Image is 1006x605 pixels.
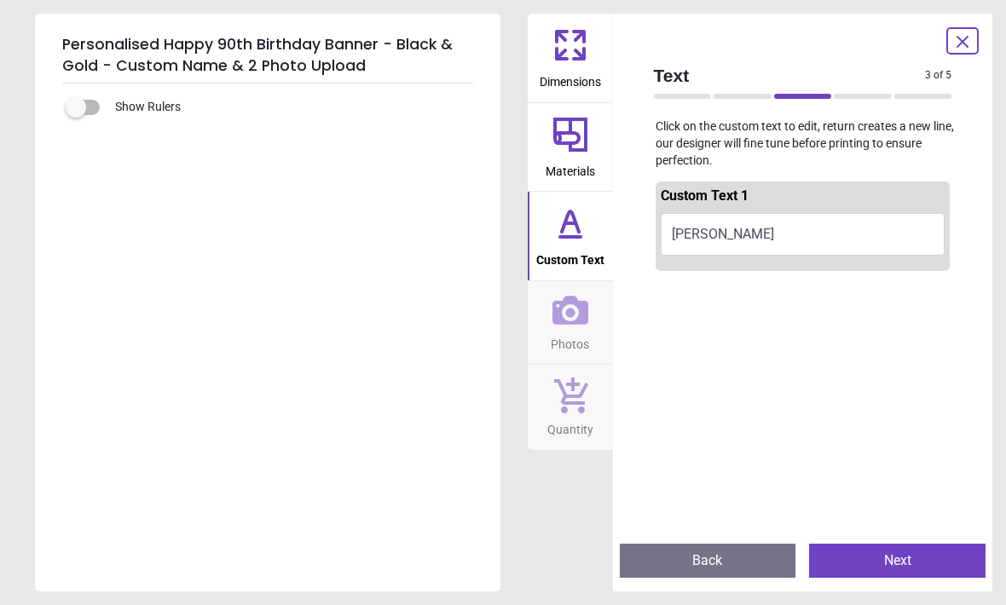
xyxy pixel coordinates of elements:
[551,328,589,354] span: Photos
[528,365,613,450] button: Quantity
[654,63,926,88] span: Text
[62,27,473,84] h5: Personalised Happy 90th Birthday Banner - Black & Gold - Custom Name & 2 Photo Upload
[809,544,986,578] button: Next
[540,66,601,91] span: Dimensions
[528,192,613,280] button: Custom Text
[640,118,966,169] p: Click on the custom text to edit, return creates a new line, our designer will fine tune before p...
[536,244,604,269] span: Custom Text
[661,213,945,256] button: [PERSON_NAME]
[528,14,613,102] button: Dimensions
[620,544,796,578] button: Back
[76,97,500,118] div: Show Rulers
[546,155,595,181] span: Materials
[925,68,951,83] span: 3 of 5
[528,103,613,192] button: Materials
[661,187,749,204] span: Custom Text 1
[528,281,613,365] button: Photos
[547,413,593,439] span: Quantity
